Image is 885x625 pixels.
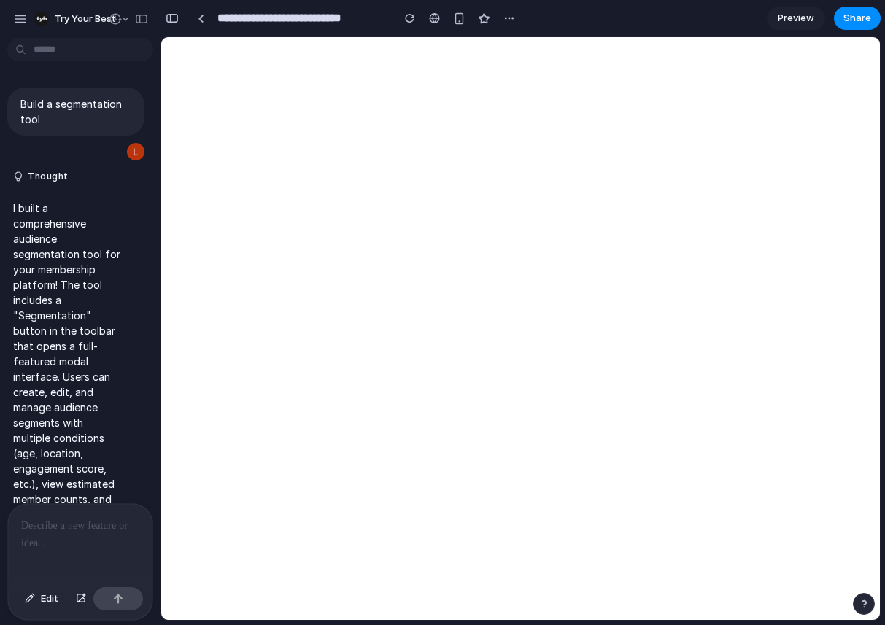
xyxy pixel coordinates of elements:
[834,7,881,30] button: Share
[767,7,825,30] a: Preview
[843,11,871,26] span: Share
[28,7,139,31] button: Try Your Best
[778,11,814,26] span: Preview
[18,587,66,610] button: Edit
[41,591,58,606] span: Edit
[55,12,116,26] span: Try Your Best
[161,37,880,620] iframe: To enrich screen reader interactions, please activate Accessibility in Grammarly extension settings
[20,96,131,127] p: Build a segmentation tool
